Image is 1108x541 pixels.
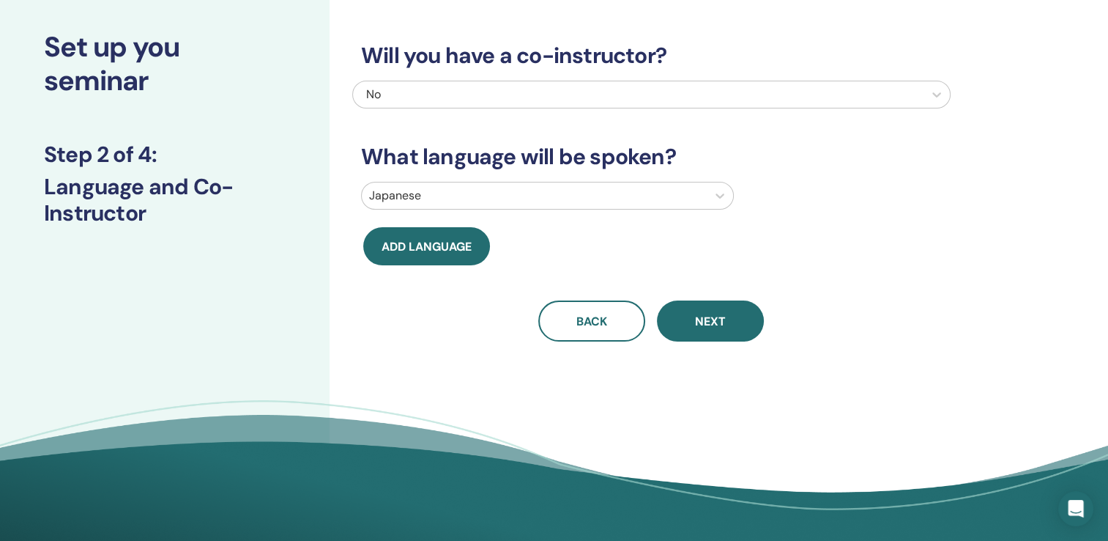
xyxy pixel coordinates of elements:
button: Back [538,301,645,342]
span: Next [695,314,726,329]
h3: What language will be spoken? [352,144,951,170]
span: Add language [382,239,472,254]
h3: Language and Co-Instructor [44,174,286,227]
button: Add language [363,227,490,265]
span: No [366,87,381,102]
h3: Step 2 of 4 : [44,141,286,168]
span: Back [576,314,607,329]
div: Open Intercom Messenger [1058,491,1093,526]
button: Next [657,301,764,342]
h2: Set up you seminar [44,31,286,97]
h3: Will you have a co-instructor? [352,43,951,69]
